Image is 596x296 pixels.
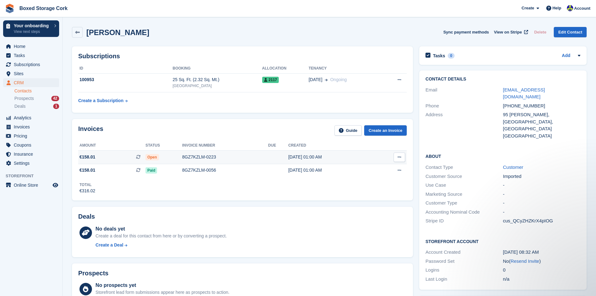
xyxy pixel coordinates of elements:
span: Paid [145,167,157,174]
div: Storefront lead form submissions appear here as prospects to action. [95,289,229,296]
button: Delete [532,27,549,37]
th: ID [78,64,173,74]
a: menu [3,181,59,190]
div: [GEOGRAPHIC_DATA] [173,83,262,89]
div: 100953 [78,76,173,83]
div: Create a Subscription [78,97,124,104]
th: Due [268,141,288,151]
div: €316.02 [79,188,95,194]
a: View on Stripe [492,27,529,37]
span: Subscriptions [14,60,51,69]
a: menu [3,69,59,78]
div: n/a [503,276,580,283]
h2: Deals [78,213,95,220]
span: ( ) [509,258,541,264]
span: Help [553,5,561,11]
a: menu [3,132,59,140]
span: Settings [14,159,51,168]
a: menu [3,78,59,87]
div: 0 [503,267,580,274]
span: Deals [14,103,26,109]
span: CRM [14,78,51,87]
a: Boxed Storage Cork [17,3,70,13]
a: menu [3,60,59,69]
div: - [503,191,580,198]
span: Sites [14,69,51,78]
a: menu [3,113,59,122]
a: menu [3,150,59,158]
span: Tasks [14,51,51,60]
a: Add [562,52,570,60]
a: Guide [334,125,362,136]
th: Allocation [262,64,309,74]
div: 42 [51,96,59,101]
th: Created [288,141,373,151]
div: Password Set [425,258,503,265]
span: €158.01 [79,154,95,160]
a: Edit Contact [554,27,587,37]
a: menu [3,122,59,131]
div: - [503,209,580,216]
span: View on Stripe [494,29,522,35]
div: [DATE] 01:00 AM [288,167,373,174]
span: Prospects [14,96,34,101]
div: [DATE] 01:00 AM [288,154,373,160]
div: Customer Source [425,173,503,180]
div: No [503,258,580,265]
div: [DATE] 08:32 AM [503,249,580,256]
div: Imported [503,173,580,180]
div: [GEOGRAPHIC_DATA] [503,125,580,132]
a: menu [3,42,59,51]
div: - [503,200,580,207]
span: 2117 [262,77,279,83]
a: Create an Invoice [364,125,407,136]
a: [EMAIL_ADDRESS][DOMAIN_NAME] [503,87,545,100]
div: Create a deal for this contact from here or by converting a prospect. [95,233,227,239]
a: menu [3,141,59,149]
th: Booking [173,64,262,74]
div: Use Case [425,182,503,189]
div: Address [425,111,503,139]
span: Online Store [14,181,51,190]
img: Vincent [567,5,573,11]
div: Logins [425,267,503,274]
th: Status [145,141,182,151]
p: Your onboarding [14,23,51,28]
div: 95 [PERSON_NAME], [GEOGRAPHIC_DATA], [503,111,580,125]
h2: Contact Details [425,77,580,82]
span: Home [14,42,51,51]
a: Preview store [52,181,59,189]
div: Phone [425,102,503,110]
div: 8GZ7KZLM-0223 [182,154,268,160]
div: Contact Type [425,164,503,171]
span: Analytics [14,113,51,122]
span: Account [574,5,590,12]
h2: Storefront Account [425,238,580,244]
a: menu [3,51,59,60]
div: 1 [53,104,59,109]
div: No prospects yet [95,282,229,289]
a: Resend Invite [511,258,539,264]
p: View next steps [14,29,51,34]
h2: Prospects [78,270,109,277]
div: Total [79,182,95,188]
a: Customer [503,164,523,170]
a: Create a Subscription [78,95,128,106]
span: Insurance [14,150,51,158]
div: Customer Type [425,200,503,207]
div: 8GZ7KZLM-0056 [182,167,268,174]
a: Create a Deal [95,242,227,248]
div: Create a Deal [95,242,123,248]
span: Coupons [14,141,51,149]
div: Stripe ID [425,217,503,225]
div: [PHONE_NUMBER] [503,102,580,110]
span: Create [522,5,534,11]
span: Ongoing [330,77,347,82]
span: [DATE] [308,76,322,83]
span: €158.01 [79,167,95,174]
div: Last Login [425,276,503,283]
span: Pricing [14,132,51,140]
h2: Tasks [433,53,445,59]
h2: Invoices [78,125,103,136]
th: Invoice number [182,141,268,151]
